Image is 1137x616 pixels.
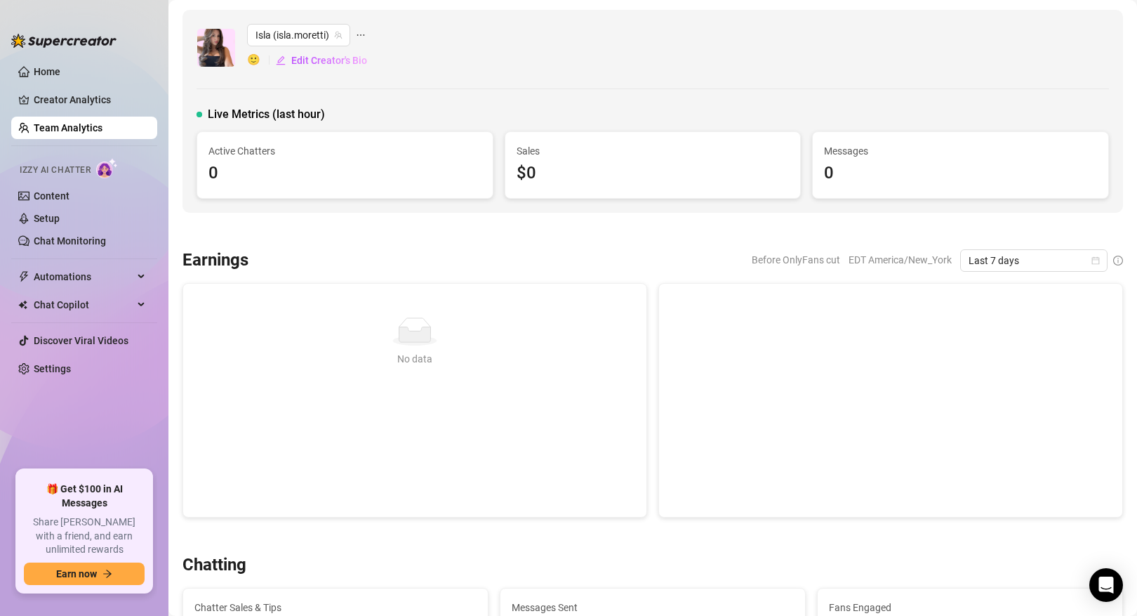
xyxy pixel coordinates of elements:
[34,122,102,133] a: Team Analytics
[18,271,29,282] span: thunderbolt
[1091,256,1100,265] span: calendar
[96,158,118,178] img: AI Chatter
[34,213,60,224] a: Setup
[255,25,342,46] span: Isla (isla.moretti)
[356,24,366,46] span: ellipsis
[182,554,246,577] h3: Chatting
[56,568,97,579] span: Earn now
[24,563,145,585] button: Earn nowarrow-right
[247,52,275,69] span: 🙂
[291,55,367,66] span: Edit Creator's Bio
[208,160,481,187] div: 0
[34,89,146,111] a: Creator Analytics
[824,160,1097,187] div: 0
[208,143,481,159] span: Active Chatters
[11,34,117,48] img: logo-BBDzfeDw.svg
[34,235,106,247] a: Chat Monitoring
[34,335,128,346] a: Discover Viral Videos
[102,569,112,579] span: arrow-right
[334,31,343,39] span: team
[1089,568,1123,602] div: Open Intercom Messenger
[208,106,325,123] span: Live Metrics (last hour)
[182,249,248,272] h3: Earnings
[20,164,91,177] span: Izzy AI Chatter
[849,249,952,270] span: EDT America/New_York
[1113,256,1123,266] span: info-circle
[24,516,145,557] span: Share [PERSON_NAME] with a friend, and earn unlimited rewards
[34,190,69,202] a: Content
[517,143,790,159] span: Sales
[275,49,368,72] button: Edit Creator's Bio
[18,300,27,310] img: Chat Copilot
[824,143,1097,159] span: Messages
[829,600,1111,615] span: Fans Engaged
[194,600,477,615] span: Chatter Sales & Tips
[34,266,133,288] span: Automations
[34,66,60,77] a: Home
[969,250,1099,271] span: Last 7 days
[517,160,790,187] div: $0
[197,29,235,67] img: Isla
[200,351,630,367] div: No data
[34,294,133,316] span: Chat Copilot
[512,600,794,615] span: Messages Sent
[276,55,286,65] span: edit
[34,363,71,374] a: Settings
[752,249,840,270] span: Before OnlyFans cut
[24,483,145,510] span: 🎁 Get $100 in AI Messages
